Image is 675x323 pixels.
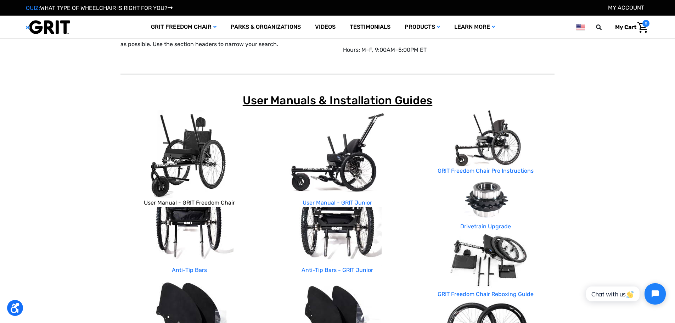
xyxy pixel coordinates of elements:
[144,199,235,206] a: User Manual - GRIT Freedom Chair
[398,16,447,39] a: Products
[224,16,308,39] a: Parks & Organizations
[302,267,373,273] a: Anti-Tip Bars - GRIT Junior
[144,16,224,39] a: GRIT Freedom Chair
[343,16,398,39] a: Testimonials
[608,4,644,11] a: Account
[343,46,555,54] p: Hours: M–F, 9:00AM–5:00PM ET
[642,20,649,27] span: 0
[303,199,372,206] a: User Manual - GRIT Junior
[637,22,648,33] img: Cart
[26,20,70,34] img: GRIT All-Terrain Wheelchair and Mobility Equipment
[172,267,207,273] a: Anti-Tip Bars
[578,277,672,311] iframe: Tidio Chat
[26,5,173,11] a: QUIZ:WHAT TYPE OF WHEELCHAIR IS RIGHT FOR YOU?
[243,94,433,107] span: User Manuals & Installation Guides
[438,291,534,297] a: GRIT Freedom Chair Reboxing Guide
[447,16,502,39] a: Learn More
[308,16,343,39] a: Videos
[615,24,636,30] span: My Cart
[599,20,610,35] input: Search
[26,5,40,11] span: QUIZ:
[610,20,649,35] a: Cart with 0 items
[576,23,585,32] img: us.png
[460,223,511,230] a: Drivetrain Upgrade
[438,167,534,174] a: GRIT Freedom Chair Pro Instructions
